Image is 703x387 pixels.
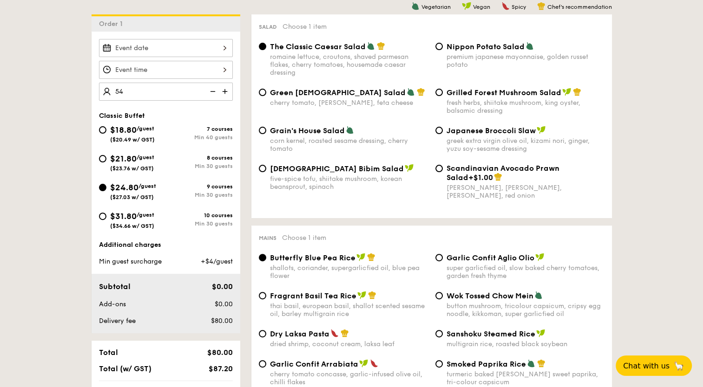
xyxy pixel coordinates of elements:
img: icon-chef-hat.a58ddaea.svg [368,291,376,299]
span: ($27.03 w/ GST) [110,194,154,200]
span: Wok Tossed Chow Mein [447,291,533,300]
span: Total (w/ GST) [99,364,151,373]
span: Delivery fee [99,317,136,325]
span: Chat with us [623,361,670,370]
span: Spicy [512,4,526,10]
div: five-spice tofu, shiitake mushroom, korean beansprout, spinach [270,175,428,191]
span: Japanese Broccoli Slaw [447,126,536,135]
span: +$1.00 [468,173,493,182]
span: Choose 1 item [282,234,326,242]
img: icon-add.58712e84.svg [219,83,233,100]
span: $0.00 [211,282,232,291]
span: /guest [137,154,154,161]
img: icon-chef-hat.a58ddaea.svg [377,42,385,50]
span: Subtotal [99,282,131,291]
img: icon-chef-hat.a58ddaea.svg [537,2,545,10]
img: icon-vegetarian.fe4039eb.svg [527,359,535,368]
div: premium japanese mayonnaise, golden russet potato [447,53,604,69]
div: [PERSON_NAME], [PERSON_NAME], [PERSON_NAME], red onion [447,184,604,200]
img: icon-vegan.f8ff3823.svg [357,291,367,299]
input: Green [DEMOGRAPHIC_DATA] Saladcherry tomato, [PERSON_NAME], feta cheese [259,89,266,96]
img: icon-spicy.37a8142b.svg [370,359,378,368]
span: +$4/guest [200,258,232,265]
span: ($34.66 w/ GST) [110,223,154,229]
button: Chat with us🦙 [616,355,692,376]
div: super garlicfied oil, slow baked cherry tomatoes, garden fresh thyme [447,264,604,280]
input: Japanese Broccoli Slawgreek extra virgin olive oil, kizami nori, ginger, yuzu soy-sesame dressing [435,127,443,134]
span: Fragrant Basil Tea Rice [270,291,356,300]
input: The Classic Caesar Saladromaine lettuce, croutons, shaved parmesan flakes, cherry tomatoes, house... [259,43,266,50]
span: Butterfly Blue Pea Rice [270,253,355,262]
div: Min 30 guests [166,163,233,169]
div: 8 courses [166,155,233,161]
div: multigrain rice, roasted black soybean [447,340,604,348]
div: thai basil, european basil, shallot scented sesame oil, barley multigrain rice [270,302,428,318]
input: $18.80/guest($20.49 w/ GST)7 coursesMin 40 guests [99,126,106,134]
span: [DEMOGRAPHIC_DATA] Bibim Salad [270,164,404,173]
input: Dry Laksa Pastadried shrimp, coconut cream, laksa leaf [259,330,266,337]
img: icon-vegan.f8ff3823.svg [359,359,368,368]
input: Nippon Potato Saladpremium japanese mayonnaise, golden russet potato [435,43,443,50]
img: icon-vegetarian.fe4039eb.svg [411,2,420,10]
input: $21.80/guest($23.76 w/ GST)8 coursesMin 30 guests [99,155,106,162]
span: Grilled Forest Mushroom Salad [447,88,561,97]
span: $80.00 [207,348,232,357]
div: Min 30 guests [166,192,233,198]
img: icon-spicy.37a8142b.svg [330,329,339,337]
img: icon-reduce.1d2dbef1.svg [205,83,219,100]
input: $24.80/guest($27.03 w/ GST)9 coursesMin 30 guests [99,184,106,191]
span: $0.00 [214,300,232,308]
div: greek extra virgin olive oil, kizami nori, ginger, yuzu soy-sesame dressing [447,137,604,153]
span: /guest [138,183,156,189]
div: 7 courses [166,126,233,132]
span: Min guest surcharge [99,258,162,265]
span: Nippon Potato Salad [447,42,525,51]
span: Grain's House Salad [270,126,345,135]
span: Total [99,348,118,357]
span: Vegan [473,4,490,10]
div: romaine lettuce, croutons, shaved parmesan flakes, cherry tomatoes, housemade caesar dressing [270,53,428,77]
input: Butterfly Blue Pea Riceshallots, coriander, supergarlicfied oil, blue pea flower [259,254,266,261]
span: Add-ons [99,300,126,308]
span: Scandinavian Avocado Prawn Salad [447,164,559,182]
input: Smoked Paprika Riceturmeric baked [PERSON_NAME] sweet paprika, tri-colour capsicum [435,360,443,368]
span: Sanshoku Steamed Rice [447,329,535,338]
div: turmeric baked [PERSON_NAME] sweet paprika, tri-colour capsicum [447,370,604,386]
span: Vegetarian [421,4,451,10]
div: Min 30 guests [166,220,233,227]
img: icon-vegetarian.fe4039eb.svg [367,42,375,50]
span: ($23.76 w/ GST) [110,165,154,172]
span: Smoked Paprika Rice [447,360,526,368]
img: icon-vegan.f8ff3823.svg [405,164,414,172]
img: icon-chef-hat.a58ddaea.svg [537,359,545,368]
span: $21.80 [110,154,137,164]
div: Additional charges [99,240,233,250]
span: $80.00 [210,317,232,325]
input: Garlic Confit Arrabiatacherry tomato concasse, garlic-infused olive oil, chilli flakes [259,360,266,368]
img: icon-vegan.f8ff3823.svg [562,88,572,96]
img: icon-chef-hat.a58ddaea.svg [341,329,349,337]
input: Grain's House Saladcorn kernel, roasted sesame dressing, cherry tomato [259,127,266,134]
input: Event time [99,61,233,79]
span: Mains [259,235,276,241]
img: icon-vegan.f8ff3823.svg [356,253,366,261]
span: $18.80 [110,125,137,135]
span: Green [DEMOGRAPHIC_DATA] Salad [270,88,406,97]
span: Classic Buffet [99,112,145,120]
img: icon-vegetarian.fe4039eb.svg [526,42,534,50]
span: ($20.49 w/ GST) [110,136,155,143]
span: 🦙 [673,361,684,371]
img: icon-vegan.f8ff3823.svg [535,253,545,261]
input: Garlic Confit Aglio Oliosuper garlicfied oil, slow baked cherry tomatoes, garden fresh thyme [435,254,443,261]
img: icon-chef-hat.a58ddaea.svg [417,88,425,96]
img: icon-vegetarian.fe4039eb.svg [346,126,354,134]
input: Sanshoku Steamed Ricemultigrain rice, roasted black soybean [435,330,443,337]
input: Grilled Forest Mushroom Saladfresh herbs, shiitake mushroom, king oyster, balsamic dressing [435,89,443,96]
input: [DEMOGRAPHIC_DATA] Bibim Saladfive-spice tofu, shiitake mushroom, korean beansprout, spinach [259,165,266,172]
div: dried shrimp, coconut cream, laksa leaf [270,340,428,348]
span: Salad [259,24,277,30]
span: Order 1 [99,20,126,28]
span: Choose 1 item [283,23,327,31]
img: icon-vegetarian.fe4039eb.svg [534,291,543,299]
span: /guest [137,212,154,218]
